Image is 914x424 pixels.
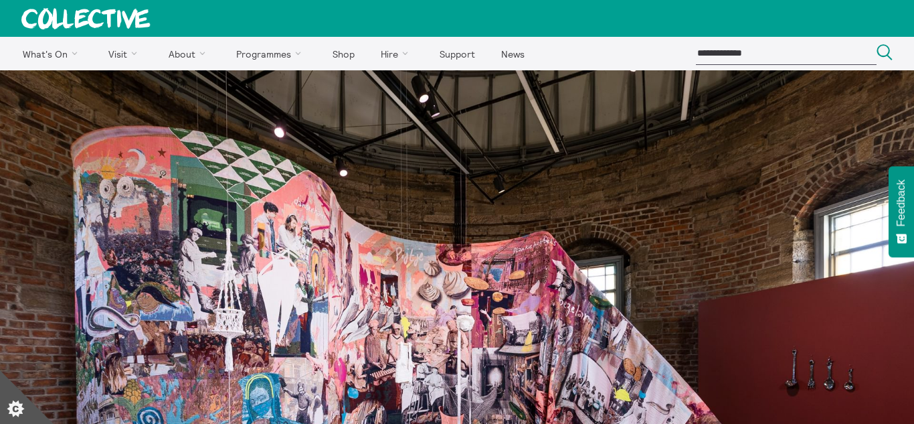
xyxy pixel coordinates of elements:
a: Hire [369,37,426,70]
a: About [157,37,222,70]
a: Programmes [225,37,318,70]
span: Feedback [895,180,907,226]
a: What's On [11,37,94,70]
a: Visit [97,37,155,70]
a: Shop [321,37,366,70]
a: News [489,37,536,70]
button: Feedback - Show survey [889,166,914,257]
a: Support [428,37,486,70]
